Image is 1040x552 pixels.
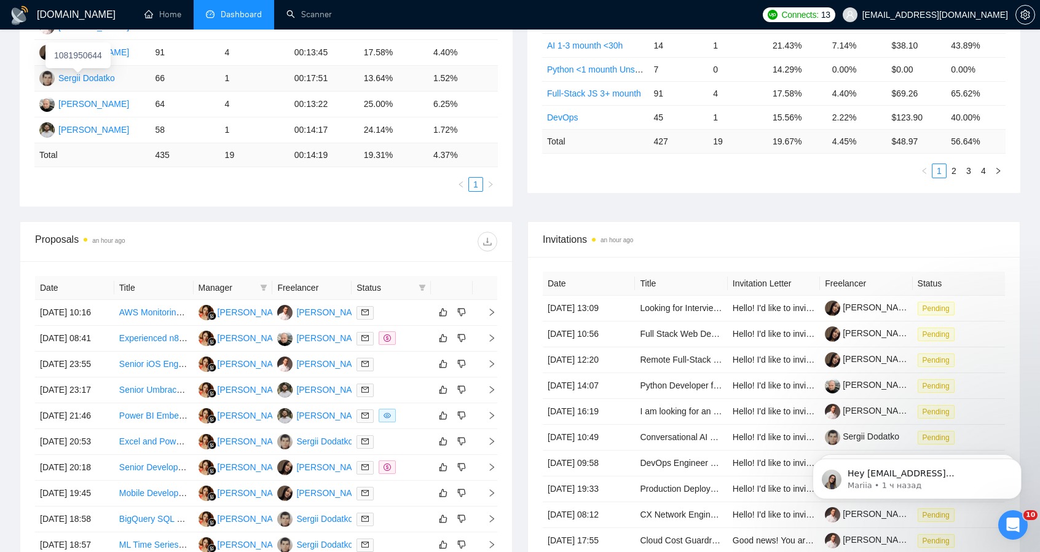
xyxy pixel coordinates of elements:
div: [PERSON_NAME] [218,306,288,319]
a: MV[PERSON_NAME] [199,333,288,342]
td: 66 [151,66,220,92]
div: [PERSON_NAME] [296,331,367,345]
a: MV[PERSON_NAME] [199,307,288,317]
a: DP[PERSON_NAME] [277,307,367,317]
td: 1 [220,117,290,143]
span: Pending [918,379,955,393]
a: Full-Stack JS 3+ mounth [547,89,641,98]
a: SDSergii Dodatko [39,73,115,82]
a: SDSergii Dodatko [277,436,353,446]
a: Python <1 mounth Unspecified h [547,65,672,74]
span: mail [361,515,369,522]
span: like [439,514,447,524]
span: dislike [457,385,466,395]
td: 00:17:51 [290,66,359,92]
div: [PERSON_NAME] [218,460,288,474]
div: [PERSON_NAME] [296,306,367,319]
td: 24.14% [359,117,428,143]
span: Pending [918,302,955,315]
span: right [995,167,1002,175]
img: DP [277,305,293,320]
button: like [436,408,451,423]
span: like [439,436,447,446]
a: SDSergii Dodatko [277,539,353,549]
a: Excel and Power BI Dashboard Expert Needed [119,436,299,446]
a: MV[PERSON_NAME] [199,487,288,497]
span: filter [260,284,267,291]
a: DP[PERSON_NAME] [39,21,129,31]
button: like [436,511,451,526]
button: dislike [454,305,469,320]
a: Power BI Embedded Integration & Secure Portal Architecture [119,411,352,420]
div: [PERSON_NAME] [58,97,129,111]
span: like [439,462,447,472]
span: mail [361,489,369,497]
img: DP [277,357,293,372]
span: download [478,237,497,246]
a: Pending [918,380,959,390]
a: OM[PERSON_NAME] [277,410,367,420]
td: 15.56% [768,105,827,129]
span: like [439,333,447,343]
img: gigradar-bm.png [208,492,216,501]
button: like [436,382,451,397]
td: $0.00 [886,57,946,81]
li: 1 [932,164,947,178]
iframe: Intercom notifications сообщение [794,433,1040,519]
th: Date [35,276,114,300]
a: Looking for Interviewers for MERN Full-stack Vacancy [640,303,845,313]
span: Pending [918,534,955,548]
li: Next Page [483,177,498,192]
td: 19 [220,143,290,167]
img: SD [39,71,55,86]
td: 2.22% [827,105,887,129]
td: 4.40% [428,40,498,66]
a: 1 [932,164,946,178]
img: MV [199,486,214,501]
span: like [439,385,447,395]
img: c1QcHlxZKC7OvntPHlYmMwKU_sZ42jChqBqVEuYCxTyc8xc8LhzmhavM7iWLLPzMBv [825,301,840,316]
a: Pending [918,355,959,365]
p: Message from Mariia, sent 1 ч назад [53,47,212,58]
a: MV[PERSON_NAME] [199,358,288,368]
div: [PERSON_NAME] [58,123,129,136]
td: 14.29% [768,57,827,81]
a: setting [1015,10,1035,20]
th: Title [635,272,727,296]
span: mail [361,438,369,445]
a: OM[PERSON_NAME] [277,384,367,394]
td: 0.00% [946,57,1006,81]
span: like [439,488,447,498]
a: BigQuery SQL Expert for Entity Deduplication Project [119,514,321,524]
img: KM [277,460,293,475]
td: 17.58% [359,40,428,66]
a: 3 [962,164,975,178]
a: [PERSON_NAME] [825,354,913,364]
td: 435 [151,143,220,167]
a: homeHome [144,9,181,20]
img: c1QcHlxZKC7OvntPHlYmMwKU_sZ42jChqBqVEuYCxTyc8xc8LhzmhavM7iWLLPzMBv [825,326,840,342]
img: gigradar-bm.png [208,337,216,346]
img: c1_dmzTgcx42I1lTd1UGi-cASafTxFuikBacIjJ2kP8ugXmBQ6b1WGeAU4rXnZeKQx [825,378,840,393]
div: [PERSON_NAME] [296,460,367,474]
img: MV [199,511,214,527]
span: Dashboard [221,9,262,20]
div: [PERSON_NAME] [218,486,288,500]
button: left [917,164,932,178]
span: filter [419,284,426,291]
th: Status [913,272,1005,296]
div: [PERSON_NAME] [218,512,288,526]
td: 6.25% [428,92,498,117]
img: gigradar-bm.png [208,389,216,398]
td: 25.00% [359,92,428,117]
a: Production Deployment of Client + Server Code for AI Microcontent Generator [640,484,937,494]
div: Sergii Dodatko [58,71,115,85]
img: OM [277,382,293,398]
img: gigradar-bm.png [208,363,216,372]
div: Sergii Dodatko [296,538,353,551]
img: MV [199,434,214,449]
td: 1 [708,105,768,129]
td: 19 [708,129,768,153]
button: like [436,434,451,449]
button: download [478,232,497,251]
